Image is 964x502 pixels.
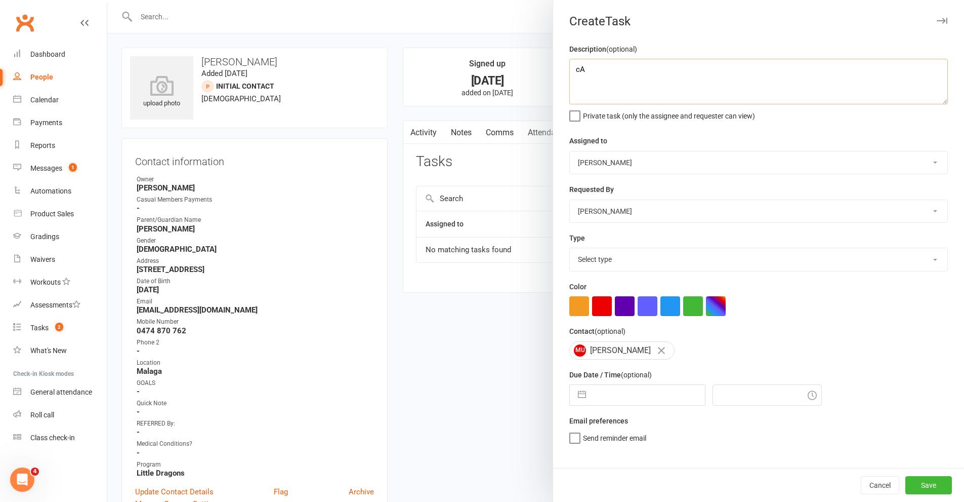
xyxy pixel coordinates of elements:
a: Gradings [13,225,107,248]
button: Cancel [861,476,899,494]
span: Send reminder email [583,431,646,442]
div: Tasks [30,324,49,332]
span: 2 [55,323,63,331]
label: Assigned to [569,135,607,146]
label: Email preferences [569,415,628,427]
div: [PERSON_NAME] [569,341,675,360]
label: Type [569,233,585,244]
div: Product Sales [30,210,74,218]
label: Color [569,281,586,292]
div: Assessments [30,301,80,309]
a: Calendar [13,89,107,111]
textarea: cA [569,59,948,104]
label: Contact [569,326,625,337]
div: Roll call [30,411,54,419]
div: Automations [30,187,71,195]
div: What's New [30,346,67,355]
a: Roll call [13,404,107,427]
iframe: Intercom live chat [10,468,34,492]
a: Waivers [13,248,107,271]
div: People [30,73,53,81]
div: Gradings [30,233,59,241]
div: Messages [30,164,62,172]
a: People [13,66,107,89]
div: General attendance [30,388,92,396]
div: Class check-in [30,434,75,442]
small: (optional) [621,371,652,379]
div: Workouts [30,278,61,286]
label: Description [569,44,637,55]
div: Reports [30,141,55,149]
div: Dashboard [30,50,65,58]
button: Save [905,476,952,494]
div: Create Task [553,14,964,28]
label: Requested By [569,184,614,195]
small: (optional) [595,327,625,335]
a: Messages 1 [13,157,107,180]
a: Dashboard [13,43,107,66]
a: Class kiosk mode [13,427,107,449]
span: MU [574,344,586,357]
div: Calendar [30,96,59,104]
span: Private task (only the assignee and requester can view) [583,108,755,120]
a: General attendance kiosk mode [13,381,107,404]
a: Payments [13,111,107,134]
a: Clubworx [12,10,37,35]
a: Reports [13,134,107,157]
span: 4 [31,468,39,476]
small: (optional) [606,45,637,53]
a: Automations [13,180,107,203]
div: Waivers [30,255,55,263]
a: Workouts [13,271,107,294]
a: What's New [13,339,107,362]
div: Payments [30,119,62,127]
a: Assessments [13,294,107,317]
a: Tasks 2 [13,317,107,339]
a: Product Sales [13,203,107,225]
label: Due Date / Time [569,369,652,380]
span: 1 [69,163,77,172]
